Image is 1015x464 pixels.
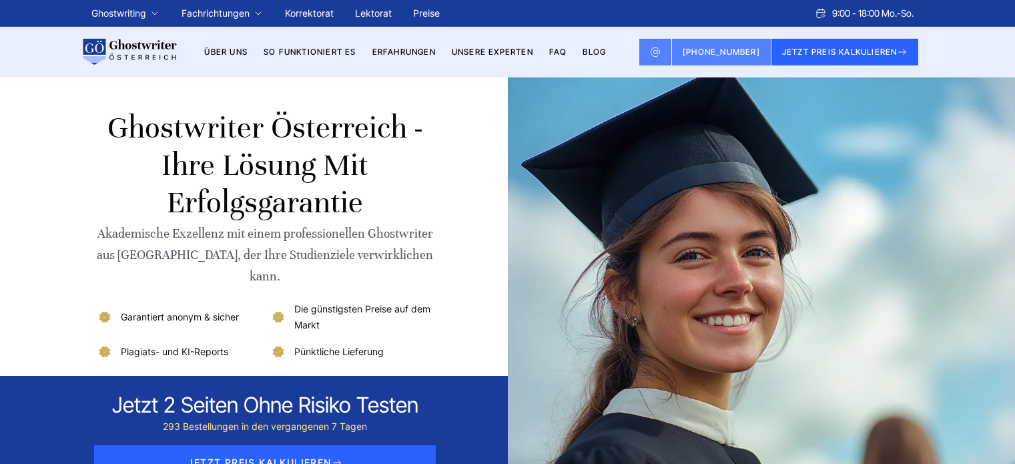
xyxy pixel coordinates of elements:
a: Ghostwriting [91,5,146,21]
span: [PHONE_NUMBER] [683,47,760,57]
div: Jetzt 2 seiten ohne risiko testen [112,392,418,419]
a: Fachrichtungen [182,5,250,21]
a: Preise [413,7,440,19]
a: Erfahrungen [372,47,436,57]
img: Die günstigsten Preise auf dem Markt [270,309,286,325]
div: 293 Bestellungen in den vergangenen 7 Tagen [112,419,418,435]
img: Schedule [815,8,827,19]
img: Plagiats- und KI-Reports [97,344,113,360]
a: Korrektorat [285,7,334,19]
img: logo wirschreiben [81,39,177,65]
a: So funktioniert es [264,47,356,57]
a: FAQ [549,47,567,57]
img: Garantiert anonym & sicher [97,309,113,325]
li: Garantiert anonym & sicher [97,301,260,333]
button: JETZT PREIS KALKULIEREN [771,39,919,65]
a: BLOG [583,47,606,57]
a: Lektorat [355,7,392,19]
li: Plagiats- und KI-Reports [97,344,260,360]
h1: Ghostwriter Österreich - Ihre Lösung mit Erfolgsgarantie [97,109,434,222]
a: [PHONE_NUMBER] [672,39,771,65]
a: Über uns [204,47,248,57]
span: 9:00 - 18:00 Mo.-So. [832,5,914,21]
img: Email [650,47,661,57]
a: Unsere Experten [452,47,533,57]
div: Akademische Exzellenz mit einem professionellen Ghostwriter aus [GEOGRAPHIC_DATA], der Ihre Studi... [97,223,434,287]
li: Pünktliche Lieferung [270,344,434,360]
img: Pünktliche Lieferung [270,344,286,360]
li: Die günstigsten Preise auf dem Markt [270,301,434,333]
